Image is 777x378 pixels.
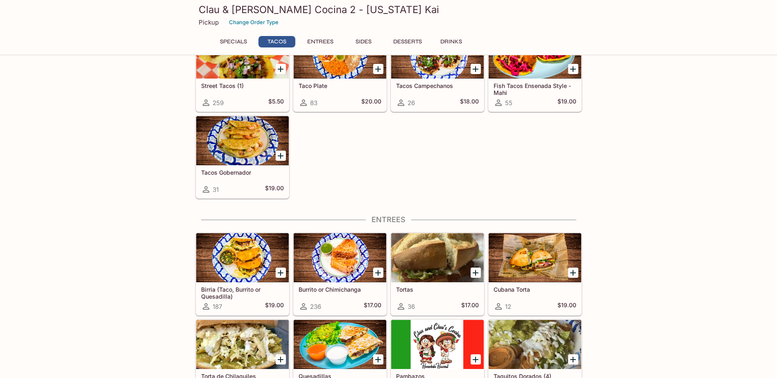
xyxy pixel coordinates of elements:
[361,98,381,108] h5: $20.00
[557,98,576,108] h5: $19.00
[489,320,581,369] div: Taquitos Dorados (4)
[310,303,321,310] span: 236
[276,354,286,364] button: Add Torta de Chilaquiles
[299,82,381,89] h5: Taco Plate
[391,320,484,369] div: Pambazos
[258,36,295,47] button: Tacos
[373,64,383,74] button: Add Taco Plate
[213,99,224,107] span: 259
[199,18,219,26] p: Pickup
[389,36,426,47] button: Desserts
[199,3,579,16] h3: Clau & [PERSON_NAME] Cocina 2 - [US_STATE] Kai
[489,29,581,79] div: Fish Tacos Ensenada Style - Mahi
[265,301,284,311] h5: $19.00
[293,29,387,112] a: Taco Plate83$20.00
[488,233,582,315] a: Cubana Torta12$19.00
[302,36,339,47] button: Entrees
[364,301,381,311] h5: $17.00
[276,64,286,74] button: Add Street Tacos (1)
[568,354,578,364] button: Add Taquitos Dorados (4)
[196,233,289,315] a: Birria (Taco, Burrito or Quesadilla)187$19.00
[201,82,284,89] h5: Street Tacos (1)
[471,64,481,74] button: Add Tacos Campechanos
[293,233,387,315] a: Burrito or Chimichanga236$17.00
[201,286,284,299] h5: Birria (Taco, Burrito or Quesadilla)
[396,82,479,89] h5: Tacos Campechanos
[196,320,289,369] div: Torta de Chilaquiles
[213,303,222,310] span: 187
[276,151,286,161] button: Add Tacos Gobernador
[265,184,284,194] h5: $19.00
[396,286,479,293] h5: Tortas
[201,169,284,176] h5: Tacos Gobernador
[196,116,289,165] div: Tacos Gobernador
[294,29,386,79] div: Taco Plate
[276,268,286,278] button: Add Birria (Taco, Burrito or Quesadilla)
[215,36,252,47] button: Specials
[505,99,512,107] span: 55
[196,29,289,79] div: Street Tacos (1)
[568,268,578,278] button: Add Cubana Torta
[391,233,484,282] div: Tortas
[505,303,511,310] span: 12
[196,29,289,112] a: Street Tacos (1)259$5.50
[494,82,576,96] h5: Fish Tacos Ensenada Style - Mahi
[299,286,381,293] h5: Burrito or Chimichanga
[494,286,576,293] h5: Cubana Torta
[471,268,481,278] button: Add Tortas
[557,301,576,311] h5: $19.00
[461,301,479,311] h5: $17.00
[408,303,415,310] span: 36
[471,354,481,364] button: Add Pambazos
[433,36,470,47] button: Drinks
[196,116,289,198] a: Tacos Gobernador31$19.00
[345,36,382,47] button: Sides
[373,354,383,364] button: Add Quesadillas
[489,233,581,282] div: Cubana Torta
[294,233,386,282] div: Burrito or Chimichanga
[268,98,284,108] h5: $5.50
[294,320,386,369] div: Quesadillas
[408,99,415,107] span: 26
[460,98,479,108] h5: $18.00
[391,233,484,315] a: Tortas36$17.00
[391,29,484,112] a: Tacos Campechanos26$18.00
[373,268,383,278] button: Add Burrito or Chimichanga
[213,186,219,193] span: 31
[391,29,484,79] div: Tacos Campechanos
[195,215,582,224] h4: Entrees
[196,233,289,282] div: Birria (Taco, Burrito or Quesadilla)
[488,29,582,112] a: Fish Tacos Ensenada Style - Mahi55$19.00
[310,99,317,107] span: 83
[568,64,578,74] button: Add Fish Tacos Ensenada Style - Mahi
[225,16,282,29] button: Change Order Type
